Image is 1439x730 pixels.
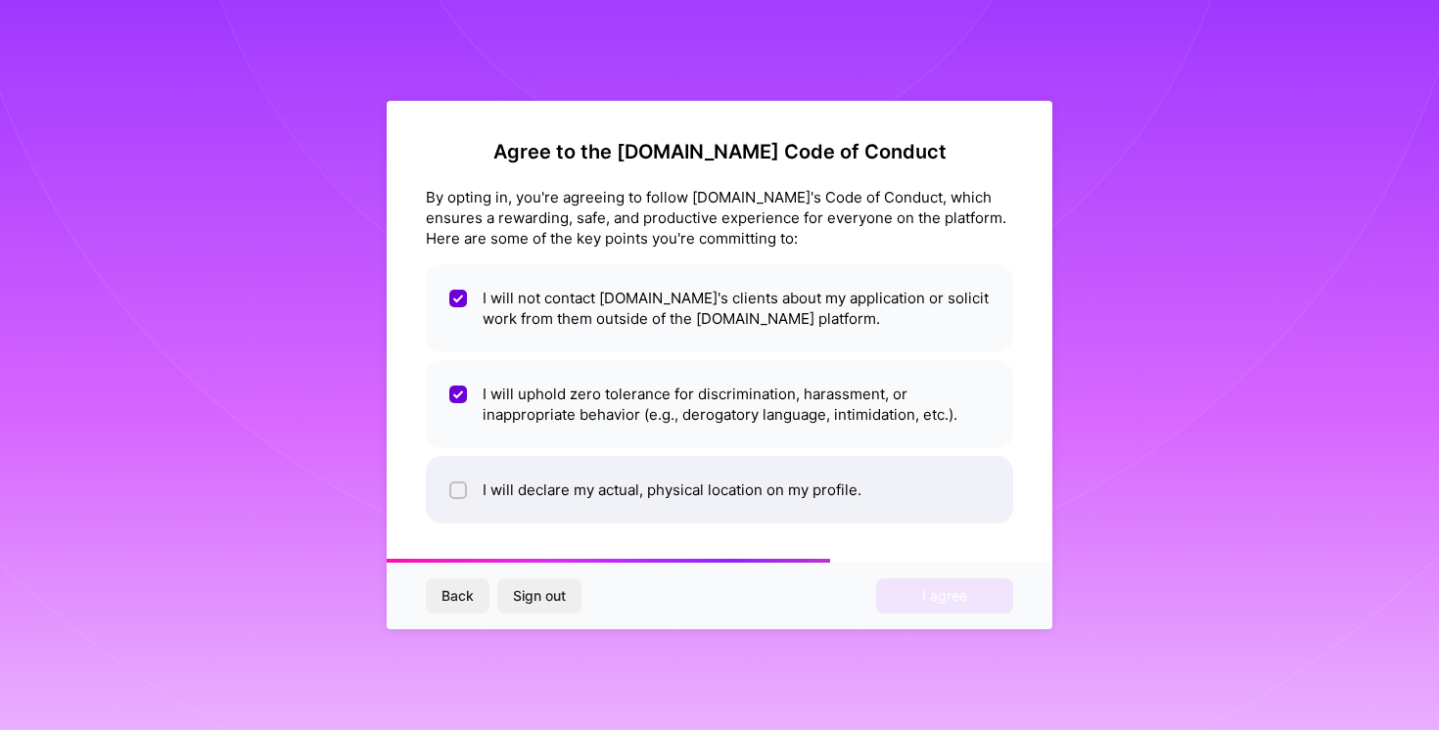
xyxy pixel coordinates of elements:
[426,578,489,614] button: Back
[426,264,1013,352] li: I will not contact [DOMAIN_NAME]'s clients about my application or solicit work from them outside...
[441,586,474,606] span: Back
[426,360,1013,448] li: I will uphold zero tolerance for discrimination, harassment, or inappropriate behavior (e.g., der...
[497,578,581,614] button: Sign out
[426,187,1013,249] div: By opting in, you're agreeing to follow [DOMAIN_NAME]'s Code of Conduct, which ensures a rewardin...
[426,140,1013,163] h2: Agree to the [DOMAIN_NAME] Code of Conduct
[426,456,1013,524] li: I will declare my actual, physical location on my profile.
[513,586,566,606] span: Sign out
